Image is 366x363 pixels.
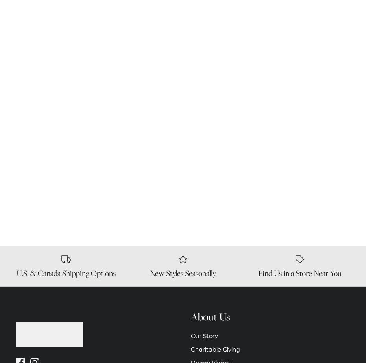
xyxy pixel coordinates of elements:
[12,254,121,278] a: U.S. & Canada Shipping Options
[129,268,238,278] h6: New Styles Seasonally
[245,268,354,278] h6: Find Us in a Store Near You
[191,346,240,353] a: Charitable Giving
[191,310,350,324] h6: About Us
[191,332,218,339] a: Our Story
[12,268,121,278] h6: U.S. & Canada Shipping Options
[245,254,354,278] a: Find Us in a Store Near You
